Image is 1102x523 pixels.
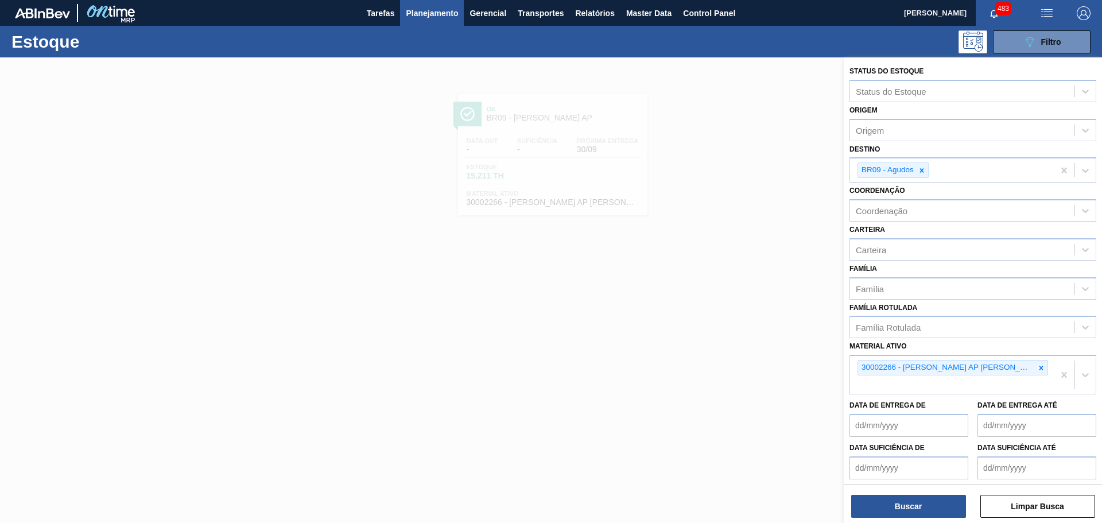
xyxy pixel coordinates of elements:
label: Coordenação [849,187,905,195]
div: Família [856,284,884,293]
span: Tarefas [367,6,395,20]
input: dd/mm/yyyy [849,414,968,437]
label: Data suficiência até [977,444,1056,452]
span: Gerencial [469,6,506,20]
span: 483 [995,2,1011,15]
span: Filtro [1041,37,1061,47]
span: Master Data [626,6,672,20]
button: Filtro [993,30,1091,53]
label: Data suficiência de [849,444,925,452]
label: Data de Entrega de [849,401,926,409]
div: Família Rotulada [856,323,921,332]
label: Origem [849,106,878,114]
label: Material ativo [849,342,907,350]
button: Notificações [976,5,1012,21]
label: Destino [849,145,880,153]
input: dd/mm/yyyy [977,456,1096,479]
label: Status do Estoque [849,67,923,75]
span: Transportes [518,6,564,20]
h1: Estoque [11,35,183,48]
label: Família [849,265,877,273]
input: dd/mm/yyyy [849,456,968,479]
img: userActions [1040,6,1054,20]
div: Status do Estoque [856,86,926,96]
label: Carteira [849,226,885,234]
div: Origem [856,125,884,135]
label: Data de Entrega até [977,401,1057,409]
div: Carteira [856,245,886,254]
span: Relatórios [575,6,614,20]
img: TNhmsLtSVTkK8tSr43FrP2fwEKptu5GPRR3wAAAABJRU5ErkJggg== [15,8,70,18]
div: BR09 - Agudos [858,163,915,177]
input: dd/mm/yyyy [977,414,1096,437]
img: Logout [1077,6,1091,20]
label: Família Rotulada [849,304,917,312]
div: 30002266 - [PERSON_NAME] AP [PERSON_NAME] IN65 [858,361,1035,375]
span: Control Panel [683,6,735,20]
span: Planejamento [406,6,458,20]
div: Coordenação [856,206,907,216]
div: Pogramando: nenhum usuário selecionado [959,30,987,53]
